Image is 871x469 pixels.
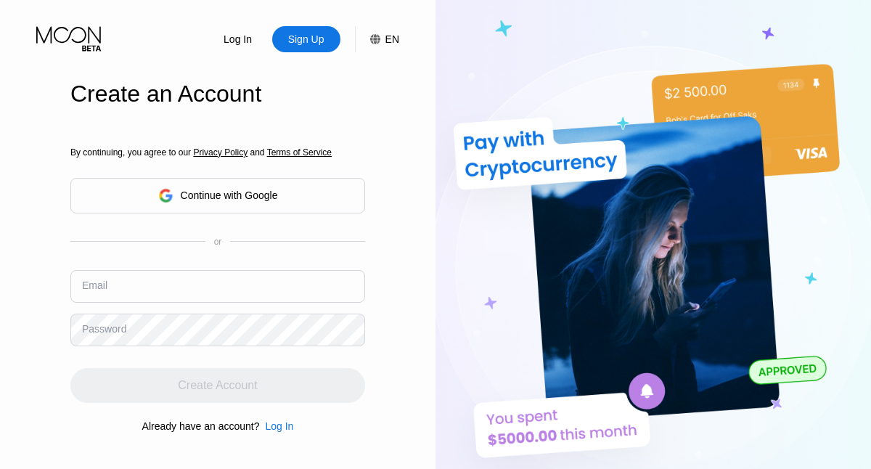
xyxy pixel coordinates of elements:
div: Log In [222,32,253,46]
div: EN [355,26,399,52]
span: Privacy Policy [193,147,248,158]
div: Email [82,280,107,291]
div: Log In [265,420,293,432]
div: Sign Up [287,32,326,46]
div: Continue with Google [70,178,365,213]
div: Log In [204,26,272,52]
span: and [248,147,267,158]
div: or [214,237,222,247]
span: Terms of Service [267,147,332,158]
div: Password [82,323,126,335]
div: Continue with Google [181,189,278,201]
div: Create an Account [70,81,365,107]
div: By continuing, you agree to our [70,147,365,158]
div: Log In [259,420,293,432]
div: Already have an account? [142,420,260,432]
div: EN [385,33,399,45]
div: Sign Up [272,26,340,52]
